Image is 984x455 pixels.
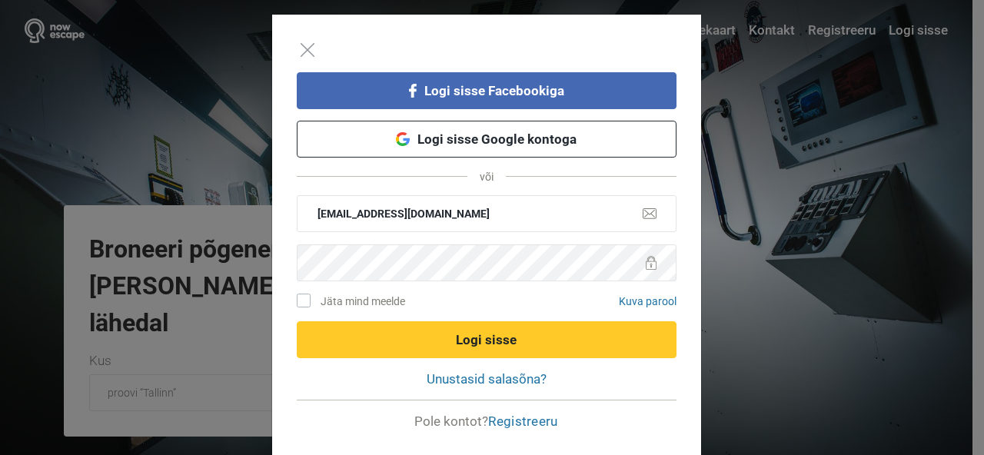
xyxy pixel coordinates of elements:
img: close [301,43,314,57]
a: Unustasid salasõna? [427,371,547,387]
label: Jäta mind meelde [308,294,405,310]
img: icon [646,256,657,270]
img: icon [643,208,657,219]
a: Registreeru [488,413,557,429]
span: või [467,164,506,189]
a: Logi sisse Google kontoga [297,121,676,158]
input: E-mail [297,195,676,232]
a: Kuva parool [619,295,676,307]
button: Close [297,39,318,65]
button: Logi sisse [297,321,676,358]
a: Logi sisse Facebookiga [297,72,676,109]
p: Pole kontot? [297,412,676,430]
